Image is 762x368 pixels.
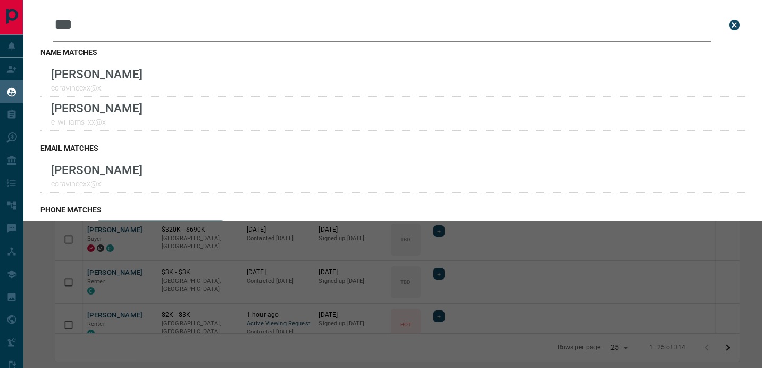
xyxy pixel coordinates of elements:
[40,144,745,152] h3: email matches
[51,101,143,115] p: [PERSON_NAME]
[51,118,143,126] p: c_williams_xx@x
[724,14,745,36] button: close search bar
[51,67,143,81] p: [PERSON_NAME]
[95,220,225,239] button: show leads not assigned to you
[51,179,143,188] p: coravincexx@x
[40,206,745,214] h3: phone matches
[51,163,143,177] p: [PERSON_NAME]
[40,48,745,56] h3: name matches
[51,84,143,92] p: coravincexx@x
